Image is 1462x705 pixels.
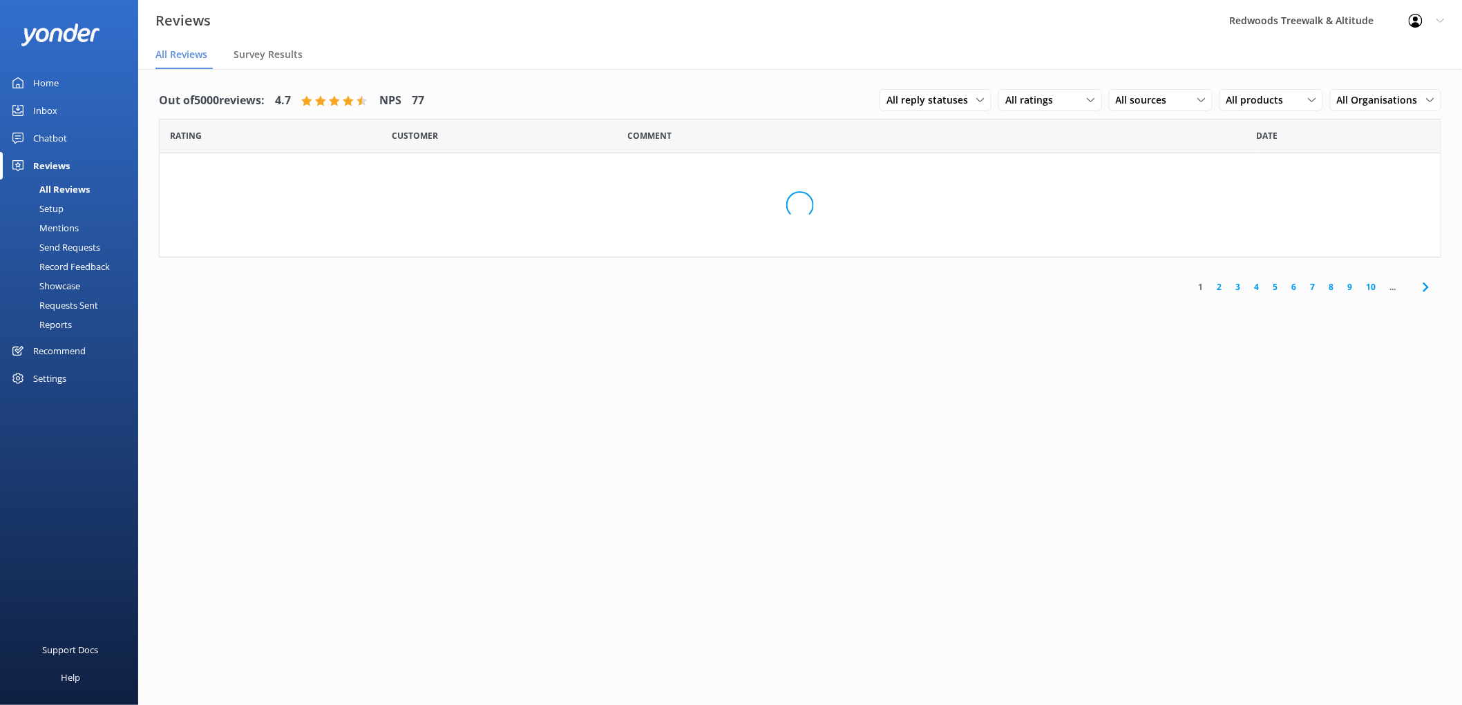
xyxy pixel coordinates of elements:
[234,48,303,61] span: Survey Results
[1192,280,1211,293] a: 1
[8,238,100,257] div: Send Requests
[43,636,99,664] div: Support Docs
[8,257,138,276] a: Record Feedback
[8,218,138,238] a: Mentions
[275,92,291,110] h4: 4.7
[33,69,59,97] div: Home
[8,199,64,218] div: Setup
[8,218,79,238] div: Mentions
[1226,93,1292,108] span: All products
[8,315,138,334] a: Reports
[886,93,976,108] span: All reply statuses
[33,124,67,152] div: Chatbot
[8,315,72,334] div: Reports
[8,296,138,315] a: Requests Sent
[33,365,66,392] div: Settings
[170,129,202,142] span: Date
[1257,129,1278,142] span: Date
[1337,93,1426,108] span: All Organisations
[8,257,110,276] div: Record Feedback
[392,129,438,142] span: Date
[1248,280,1266,293] a: 4
[1229,280,1248,293] a: 3
[412,92,424,110] h4: 77
[1304,280,1322,293] a: 7
[379,92,401,110] h4: NPS
[8,276,80,296] div: Showcase
[61,664,80,691] div: Help
[628,129,672,142] span: Question
[33,152,70,180] div: Reviews
[1360,280,1383,293] a: 10
[155,10,211,32] h3: Reviews
[1266,280,1285,293] a: 5
[8,276,138,296] a: Showcase
[33,97,57,124] div: Inbox
[155,48,207,61] span: All Reviews
[21,23,100,46] img: yonder-white-logo.png
[1116,93,1175,108] span: All sources
[1341,280,1360,293] a: 9
[8,238,138,257] a: Send Requests
[8,199,138,218] a: Setup
[1322,280,1341,293] a: 8
[1005,93,1061,108] span: All ratings
[1383,280,1403,293] span: ...
[8,296,98,315] div: Requests Sent
[1211,280,1229,293] a: 2
[8,180,90,199] div: All Reviews
[1285,280,1304,293] a: 6
[8,180,138,199] a: All Reviews
[159,92,265,110] h4: Out of 5000 reviews:
[33,337,86,365] div: Recommend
